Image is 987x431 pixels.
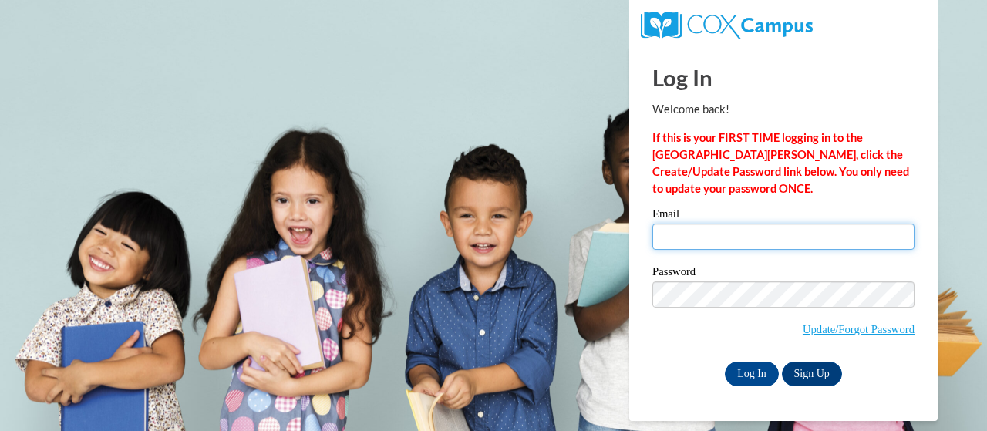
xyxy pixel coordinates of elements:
p: Welcome back! [652,101,915,118]
strong: If this is your FIRST TIME logging in to the [GEOGRAPHIC_DATA][PERSON_NAME], click the Create/Upd... [652,131,909,195]
img: COX Campus [641,12,813,39]
a: Sign Up [782,362,842,386]
label: Password [652,266,915,281]
h1: Log In [652,62,915,93]
input: Log In [725,362,779,386]
label: Email [652,208,915,224]
a: Update/Forgot Password [803,323,915,335]
a: COX Campus [641,18,813,31]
